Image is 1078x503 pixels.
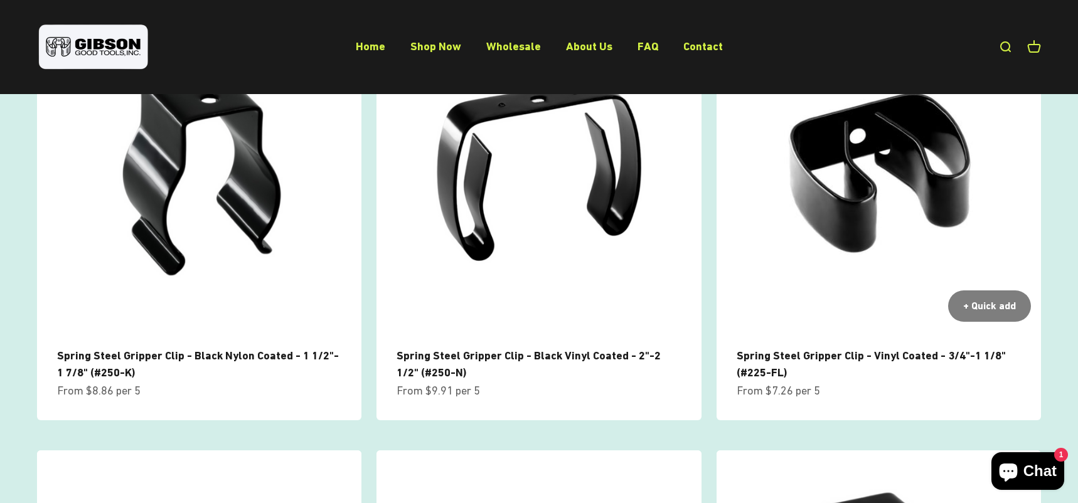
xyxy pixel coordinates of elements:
[410,40,461,53] a: Shop Now
[737,349,1006,379] a: Spring Steel Gripper Clip - Vinyl Coated - 3/4"-1 1/8" (#225-FL)
[397,382,480,400] sale-price: From $9.91 per 5
[57,349,339,379] a: Spring Steel Gripper Clip - Black Nylon Coated - 1 1/2"- 1 7/8" (#250-K)
[963,298,1016,314] div: + Quick add
[356,40,385,53] a: Home
[638,40,658,53] a: FAQ
[717,7,1041,331] img: close up of a spring steel gripper clip, tool clip, durable, secure holding, Excellent corrosion ...
[737,382,820,400] sale-price: From $7.26 per 5
[566,40,612,53] a: About Us
[948,290,1031,322] button: + Quick add
[57,382,141,400] sale-price: From $8.86 per 5
[988,452,1068,493] inbox-online-store-chat: Shopify online store chat
[397,349,661,379] a: Spring Steel Gripper Clip - Black Vinyl Coated - 2"-2 1/2" (#250-N)
[683,40,723,53] a: Contact
[486,40,541,53] a: Wholesale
